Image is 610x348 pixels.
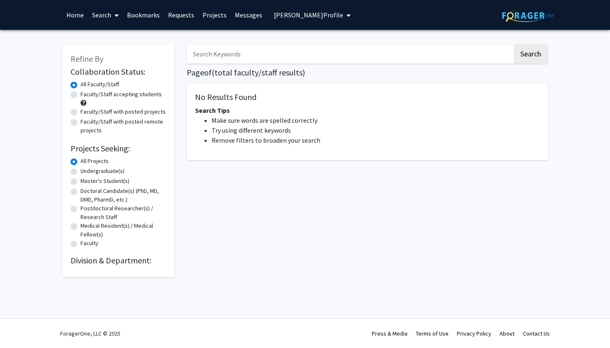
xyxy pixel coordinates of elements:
span: Search Tips [195,106,230,114]
label: Master's Student(s) [81,177,129,185]
h1: Page of ( total faculty/staff results) [187,68,548,78]
a: About [500,330,515,337]
a: Home [62,0,88,29]
a: Search [88,0,123,29]
h2: Division & Department: [71,256,166,265]
div: ForagerOne, LLC © 2025 [60,319,120,348]
nav: Page navigation [187,168,548,187]
li: Make sure words are spelled correctly [212,115,539,125]
a: Press & Media [372,330,407,337]
h2: Collaboration Status: [71,67,166,77]
a: Bookmarks [123,0,164,29]
button: Search [514,44,548,63]
label: Faculty/Staff with posted remote projects [81,117,166,135]
a: Messages [231,0,266,29]
h2: Projects Seeking: [71,144,166,153]
iframe: Chat [575,311,604,342]
a: Privacy Policy [457,330,491,337]
li: Remove filters to broaden your search [212,135,539,145]
label: Postdoctoral Researcher(s) / Research Staff [81,204,166,221]
a: Contact Us [523,330,550,337]
span: Refine By [71,54,103,64]
label: All Faculty/Staff [81,80,119,89]
span: [PERSON_NAME] Profile [274,11,343,19]
label: Faculty/Staff accepting students [81,90,162,99]
label: Undergraduate(s) [81,167,124,175]
li: Try using different keywords [212,125,539,135]
label: Faculty [81,239,98,248]
input: Search Keywords [187,44,512,63]
h5: No Results Found [195,92,539,102]
a: Terms of Use [416,330,449,337]
label: Doctoral Candidate(s) (PhD, MD, DMD, PharmD, etc.) [81,187,166,204]
a: Requests [164,0,198,29]
img: ForagerOne Logo [502,9,554,22]
a: Projects [198,0,231,29]
label: Faculty/Staff with posted projects [81,107,166,116]
label: All Projects [81,157,109,165]
label: Medical Resident(s) / Medical Fellow(s) [81,221,166,239]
